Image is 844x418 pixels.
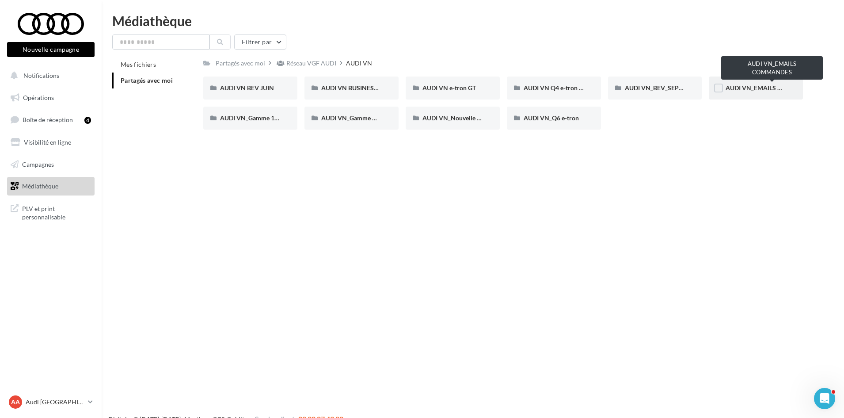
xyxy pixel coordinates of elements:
[721,56,823,80] div: AUDI VN_EMAILS COMMANDES
[11,398,20,406] span: AA
[7,42,95,57] button: Nouvelle campagne
[286,59,336,68] div: Réseau VGF AUDI
[321,114,399,122] span: AUDI VN_Gamme Q8 e-tron
[321,84,416,92] span: AUDI VN BUSINESS JUIN VN JPO
[422,114,503,122] span: AUDI VN_Nouvelle A6 e-tron
[5,66,93,85] button: Notifications
[23,94,54,101] span: Opérations
[524,84,606,92] span: AUDI VN Q4 e-tron sans offre
[5,133,96,152] a: Visibilité en ligne
[346,59,372,68] div: AUDI VN
[121,77,173,84] span: Partagés avec moi
[5,199,96,225] a: PLV et print personnalisable
[726,84,818,92] span: AUDI VN_EMAILS COMMANDES
[23,116,73,123] span: Boîte de réception
[625,84,703,92] span: AUDI VN_BEV_SEPTEMBRE
[5,88,96,107] a: Opérations
[84,117,91,124] div: 4
[524,114,579,122] span: AUDI VN_Q6 e-tron
[220,114,316,122] span: AUDI VN_Gamme 100% électrique
[216,59,265,68] div: Partagés avec moi
[22,203,91,222] span: PLV et print personnalisable
[7,394,95,410] a: AA Audi [GEOGRAPHIC_DATA]
[422,84,476,92] span: AUDI VN e-tron GT
[112,14,833,27] div: Médiathèque
[220,84,274,92] span: AUDI VN BEV JUIN
[814,388,835,409] iframe: Intercom live chat
[234,35,286,50] button: Filtrer par
[22,182,58,190] span: Médiathèque
[5,110,96,129] a: Boîte de réception4
[22,160,54,168] span: Campagnes
[23,72,59,79] span: Notifications
[121,61,156,68] span: Mes fichiers
[26,398,84,406] p: Audi [GEOGRAPHIC_DATA]
[24,138,71,146] span: Visibilité en ligne
[5,177,96,196] a: Médiathèque
[5,155,96,174] a: Campagnes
